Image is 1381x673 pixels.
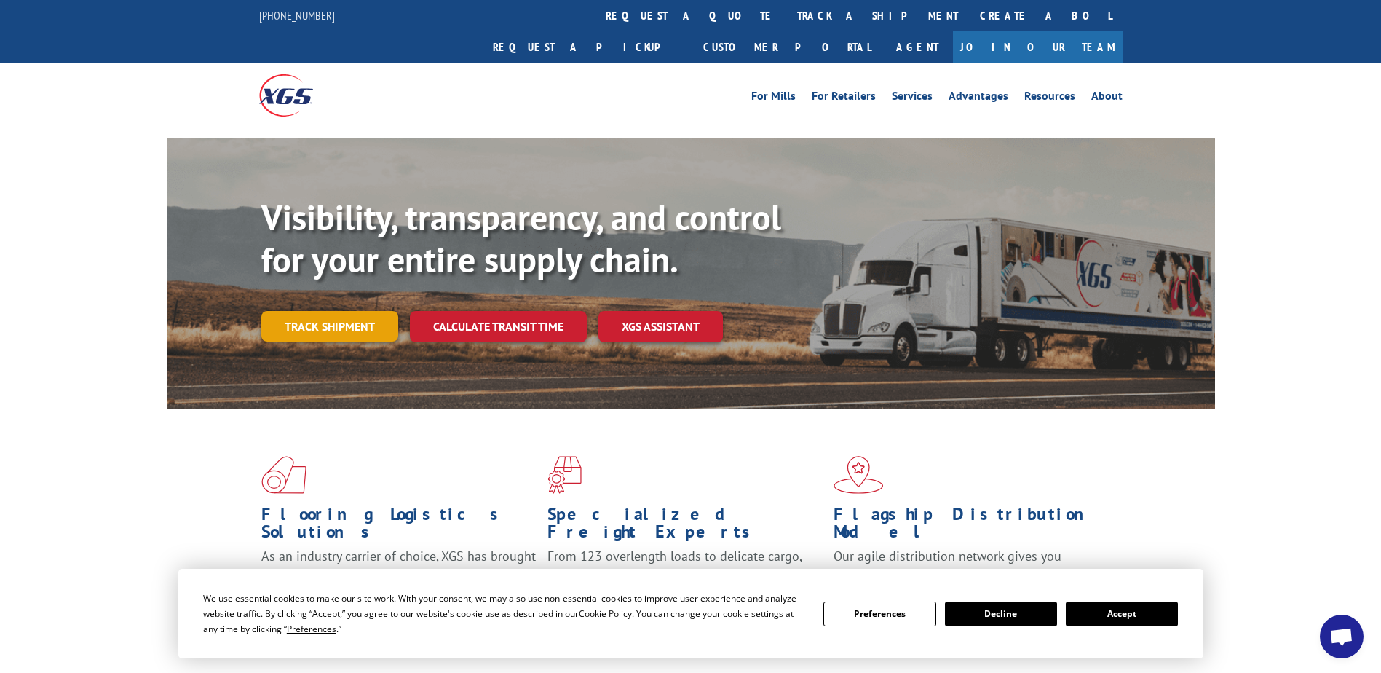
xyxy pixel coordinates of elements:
img: xgs-icon-flagship-distribution-model-red [834,456,884,494]
img: xgs-icon-focused-on-flooring-red [547,456,582,494]
span: Our agile distribution network gives you nationwide inventory management on demand. [834,548,1101,582]
a: Track shipment [261,311,398,342]
h1: Flooring Logistics Solutions [261,505,537,548]
a: Resources [1024,90,1075,106]
a: Advantages [949,90,1008,106]
div: Open chat [1320,615,1364,658]
a: Agent [882,31,953,63]
h1: Specialized Freight Experts [547,505,823,548]
button: Accept [1066,602,1178,626]
span: Cookie Policy [579,607,632,620]
b: Visibility, transparency, and control for your entire supply chain. [261,194,781,282]
a: Services [892,90,933,106]
a: Join Our Team [953,31,1123,63]
a: About [1091,90,1123,106]
h1: Flagship Distribution Model [834,505,1109,548]
div: Cookie Consent Prompt [178,569,1203,658]
a: Request a pickup [482,31,692,63]
a: [PHONE_NUMBER] [259,8,335,23]
a: For Mills [751,90,796,106]
div: We use essential cookies to make our site work. With your consent, we may also use non-essential ... [203,591,806,637]
button: Preferences [823,602,935,626]
img: xgs-icon-total-supply-chain-intelligence-red [261,456,306,494]
span: As an industry carrier of choice, XGS has brought innovation and dedication to flooring logistics... [261,548,536,599]
button: Decline [945,602,1057,626]
p: From 123 overlength loads to delicate cargo, our experienced staff knows the best way to move you... [547,548,823,613]
a: XGS ASSISTANT [598,311,723,342]
span: Preferences [287,623,336,635]
a: Calculate transit time [410,311,587,342]
a: For Retailers [812,90,876,106]
a: Customer Portal [692,31,882,63]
